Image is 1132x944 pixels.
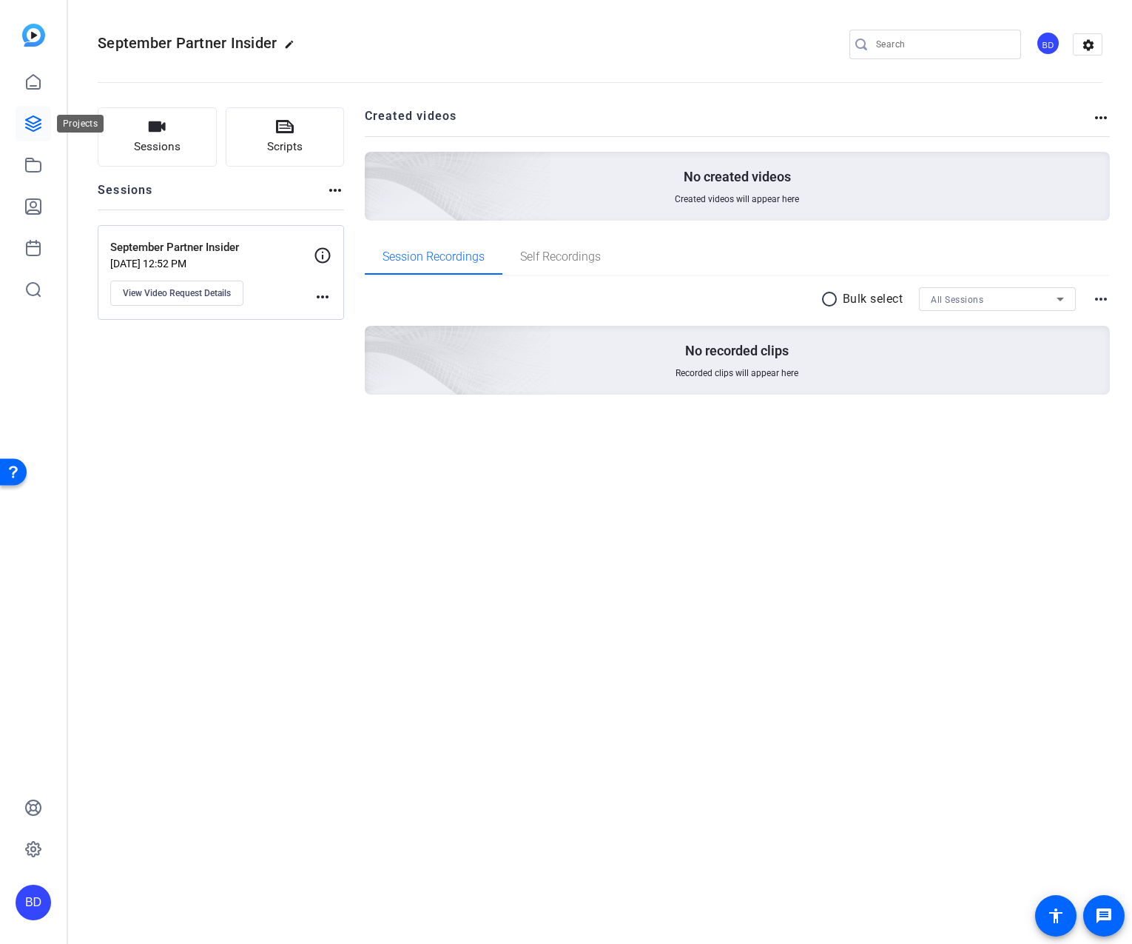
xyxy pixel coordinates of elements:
button: Scripts [226,107,345,167]
p: September Partner Insider [110,239,314,256]
ngx-avatar: Brad Dehaven [1036,31,1062,57]
p: No recorded clips [685,342,789,360]
button: Sessions [98,107,217,167]
span: Scripts [267,138,303,155]
mat-icon: settings [1074,34,1103,56]
mat-icon: accessibility [1047,907,1065,925]
mat-icon: edit [284,39,302,57]
span: Self Recordings [520,251,601,263]
button: View Video Request Details [110,281,243,306]
img: blue-gradient.svg [22,24,45,47]
span: Sessions [134,138,181,155]
span: Created videos will appear here [675,193,799,205]
div: BD [16,885,51,920]
span: September Partner Insider [98,34,277,52]
mat-icon: more_horiz [1092,109,1110,127]
mat-icon: more_horiz [314,288,331,306]
mat-icon: more_horiz [1092,290,1110,308]
p: No created videos [684,168,791,186]
img: Creted videos background [199,5,552,327]
h2: Sessions [98,181,153,210]
img: embarkstudio-empty-session.png [199,179,552,501]
span: View Video Request Details [123,287,231,299]
span: Recorded clips will appear here [676,367,798,379]
p: [DATE] 12:52 PM [110,258,314,270]
input: Search [876,36,1009,53]
h2: Created videos [365,107,1093,136]
span: Session Recordings [383,251,485,263]
p: Bulk select [843,290,903,308]
mat-icon: more_horiz [326,181,344,199]
mat-icon: message [1095,907,1113,925]
div: Projects [57,115,104,133]
mat-icon: radio_button_unchecked [821,290,843,308]
div: BD [1036,31,1060,56]
span: All Sessions [931,295,983,305]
